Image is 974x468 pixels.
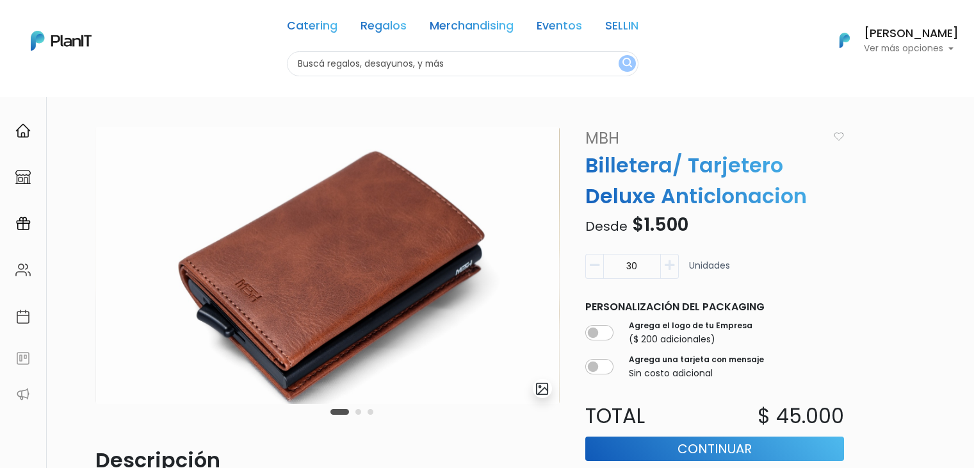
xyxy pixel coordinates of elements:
[629,333,752,346] p: ($ 200 adicionales)
[578,401,715,431] p: Total
[537,21,582,36] a: Eventos
[605,21,638,36] a: SELLIN
[31,31,92,51] img: PlanIt Logo
[758,401,844,431] p: $ 45.000
[15,387,31,402] img: partners-52edf745621dab592f3b2c58e3bca9d71375a7ef29c3b500c9f145b62cc070d4.svg
[834,132,844,141] img: heart_icon
[622,58,632,70] img: search_button-432b6d5273f82d61273b3651a40e1bd1b912527efae98b1b7a1b2c0702e16a8d.svg
[15,309,31,324] img: calendar-87d922413cdce8b2cf7b7f5f62616a5cf9e4887200fb71536465627b3292af00.svg
[355,409,361,415] button: Carousel Page 2
[585,217,628,235] span: Desde
[327,404,377,419] div: Carousel Pagination
[823,24,959,57] button: PlanIt Logo [PERSON_NAME] Ver más opciones
[15,351,31,366] img: feedback-78b5a0c8f98aac82b08bfc38622c3050aee476f2c9584af64705fc4e61158814.svg
[629,367,764,380] p: Sin costo adicional
[15,262,31,278] img: people-662611757002400ad9ed0e3c099ab2801c6687ba6c219adb57efc949bc21e19d.svg
[368,409,373,415] button: Carousel Page 3
[632,212,688,237] span: $1.500
[287,51,638,76] input: Buscá regalos, desayunos, y más
[864,28,959,40] h6: [PERSON_NAME]
[689,259,730,284] p: Unidades
[864,44,959,53] p: Ver más opciones
[831,26,859,54] img: PlanIt Logo
[361,21,407,36] a: Regalos
[287,21,337,36] a: Catering
[15,216,31,231] img: campaigns-02234683943229c281be62815700db0a1741e53638e28bf9629b52c665b00959.svg
[95,127,560,404] img: WhatsApp_Image_2025-08-06_at_12.43.13.jpeg
[15,169,31,185] img: marketplace-4ceaa7011d94191e9ded77b95e3339b90024bf715f7c57f8cf31f2d8c509eaba.svg
[535,381,549,396] img: gallery-light
[578,150,852,212] p: Billetera/ Tarjetero Deluxe Anticlonacion
[585,299,844,315] p: Personalización del packaging
[15,123,31,138] img: home-e721727adea9d79c4d83392d1f703f7f8bce08238fde08b1acbfd93340b81755.svg
[578,127,829,150] a: MBH
[330,409,349,415] button: Carousel Page 1 (Current Slide)
[629,354,764,365] label: Agrega una tarjeta con mensaje
[430,21,514,36] a: Merchandising
[629,320,752,331] label: Agrega el logo de tu Empresa
[585,437,844,461] button: Continuar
